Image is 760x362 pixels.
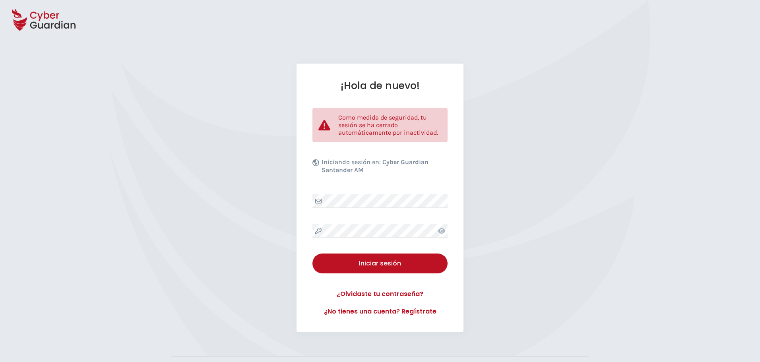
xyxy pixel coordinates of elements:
a: ¿No tienes una cuenta? Regístrate [312,307,448,316]
a: ¿Olvidaste tu contraseña? [312,289,448,299]
p: Iniciando sesión en: [322,158,446,178]
p: Como medida de seguridad, tu sesión se ha cerrado automáticamente por inactividad. [338,114,442,136]
button: Iniciar sesión [312,254,448,273]
h1: ¡Hola de nuevo! [312,79,448,92]
div: Iniciar sesión [318,259,442,268]
b: Cyber Guardian Santander AM [322,158,428,174]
